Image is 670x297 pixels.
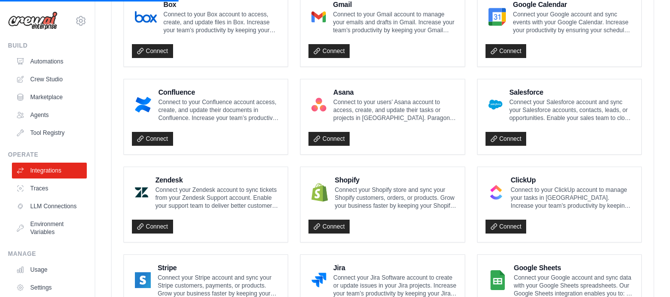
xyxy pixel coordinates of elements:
p: Connect to your Box account to access, create, and update files in Box. Increase your team’s prod... [164,10,280,34]
img: Box Logo [135,7,157,27]
a: Connect [486,220,527,234]
a: Marketplace [12,89,87,105]
p: Connect to your ClickUp account to manage your tasks in [GEOGRAPHIC_DATA]. Increase your team’s p... [511,186,633,210]
a: Agents [12,107,87,123]
div: Build [8,42,87,50]
img: Jira Logo [311,270,326,290]
a: Crew Studio [12,71,87,87]
a: Integrations [12,163,87,178]
a: Connect [132,220,173,234]
a: Traces [12,180,87,196]
img: Google Calendar Logo [488,7,506,27]
h4: ClickUp [511,175,633,185]
a: Connect [308,132,350,146]
h4: Zendesk [155,175,280,185]
a: LLM Connections [12,198,87,214]
a: Connect [132,44,173,58]
h4: Salesforce [509,87,633,97]
img: Gmail Logo [311,7,326,27]
a: Automations [12,54,87,69]
a: Environment Variables [12,216,87,240]
h4: Confluence [158,87,280,97]
h4: Stripe [158,263,280,273]
p: Connect your Salesforce account and sync your Salesforce accounts, contacts, leads, or opportunit... [509,98,633,122]
a: Connect [486,132,527,146]
h4: Shopify [335,175,457,185]
img: Salesforce Logo [488,95,502,115]
img: Confluence Logo [135,95,151,115]
a: Settings [12,280,87,296]
h4: Asana [333,87,457,97]
img: Asana Logo [311,95,326,115]
a: Connect [308,220,350,234]
a: Connect [486,44,527,58]
p: Connect your Google account and sync events with your Google Calendar. Increase your productivity... [513,10,633,34]
p: Connect to your users’ Asana account to access, create, and update their tasks or projects in [GE... [333,98,457,122]
p: Connect to your Gmail account to manage your emails and drafts in Gmail. Increase your team’s pro... [333,10,456,34]
div: Operate [8,151,87,159]
img: Google Sheets Logo [488,270,507,290]
img: Zendesk Logo [135,182,148,202]
img: Logo [8,11,58,30]
a: Connect [308,44,350,58]
p: Connect to your Confluence account access, create, and update their documents in Confluence. Incr... [158,98,280,122]
a: Connect [132,132,173,146]
a: Usage [12,262,87,278]
p: Connect your Zendesk account to sync tickets from your Zendesk Support account. Enable your suppo... [155,186,280,210]
img: Stripe Logo [135,270,151,290]
p: Connect your Shopify store and sync your Shopify customers, orders, or products. Grow your busine... [335,186,457,210]
h4: Jira [333,263,457,273]
h4: Google Sheets [514,263,633,273]
a: Tool Registry [12,125,87,141]
img: Shopify Logo [311,182,328,202]
div: Manage [8,250,87,258]
img: ClickUp Logo [488,182,504,202]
